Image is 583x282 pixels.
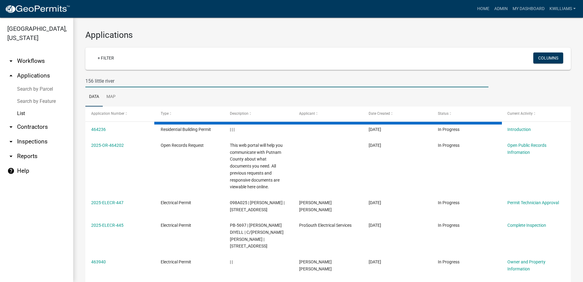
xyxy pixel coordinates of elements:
span: Electrical Permit [161,200,191,205]
datatable-header-cell: Type [155,107,224,121]
a: Map [103,87,119,107]
a: 2025-OR-464202 [91,143,124,148]
a: Open Public Records Infromation [507,143,546,155]
i: help [7,167,15,175]
i: arrow_drop_up [7,72,15,79]
button: Columns [533,52,563,63]
span: | | | [230,127,234,132]
a: Data [85,87,103,107]
span: Michael Shawn Thomas [299,200,332,212]
span: | | [230,259,233,264]
a: 463940 [91,259,106,264]
span: Current Activity [507,111,533,116]
span: Description [230,111,249,116]
h3: Applications [85,30,571,40]
datatable-header-cell: Date Created [363,107,432,121]
a: Complete Inspection [507,223,546,228]
span: 08/15/2025 [369,143,381,148]
span: Application Number [91,111,124,116]
span: In Progress [438,223,460,228]
a: 2025-ELECR-447 [91,200,123,205]
a: Permit Technician Approval [507,200,559,205]
span: Electrical Permit [161,223,191,228]
a: kwilliams [547,3,578,15]
a: My Dashboard [510,3,547,15]
datatable-header-cell: Application Number [85,107,155,121]
i: arrow_drop_down [7,123,15,131]
span: This web portal will help you communicate with Putnam County about what documents you need. All p... [230,143,283,190]
a: + Filter [93,52,119,63]
span: 08/15/2025 [369,127,381,132]
span: 098A025 | THOMAS MICHAEL | 670 Mill Pond rd [230,200,284,212]
a: Home [475,3,492,15]
i: arrow_drop_down [7,153,15,160]
span: Residential Building Permit [161,127,211,132]
span: PB-5697 | GRIFFIN SHAMEKA DIYELL | C/O GRANCIANO LOPEZ | 1244 MADISON RD LOT 17 [230,223,284,248]
input: Search for applications [85,75,488,87]
datatable-header-cell: Applicant [293,107,363,121]
span: Type [161,111,169,116]
a: Owner and Property Information [507,259,545,271]
span: 08/14/2025 [369,223,381,228]
span: Status [438,111,449,116]
span: In Progress [438,200,460,205]
span: Michael Shawn Thomas [299,259,332,271]
span: In Progress [438,127,460,132]
datatable-header-cell: Status [432,107,501,121]
span: Date Created [369,111,390,116]
i: arrow_drop_down [7,57,15,65]
datatable-header-cell: Description [224,107,293,121]
span: Applicant [299,111,315,116]
span: In Progress [438,259,460,264]
span: 08/14/2025 [369,259,381,264]
i: arrow_drop_down [7,138,15,145]
a: Admin [492,3,510,15]
span: In Progress [438,143,460,148]
span: ProSouth Electrical Services [299,223,352,228]
a: 2025-ELECR-445 [91,223,123,228]
span: Open Records Request [161,143,204,148]
span: 08/14/2025 [369,200,381,205]
datatable-header-cell: Current Activity [502,107,571,121]
a: Introduction [507,127,531,132]
a: 464236 [91,127,106,132]
span: Electrical Permit [161,259,191,264]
